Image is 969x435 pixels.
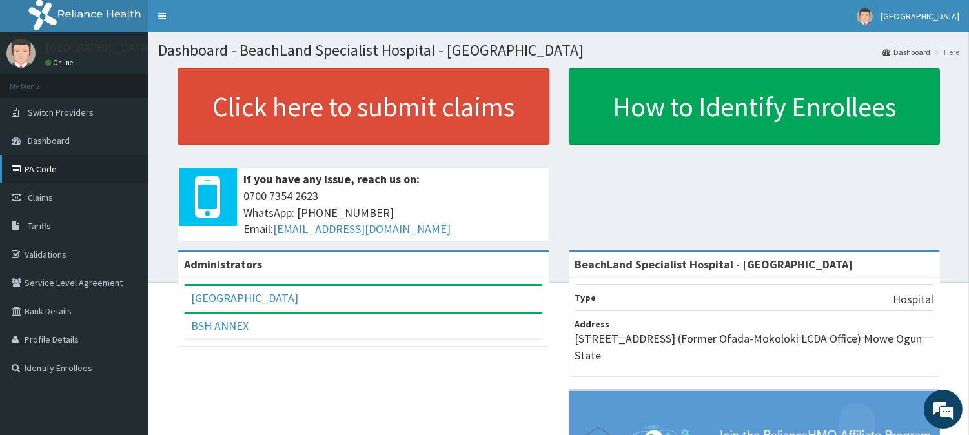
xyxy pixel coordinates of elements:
[575,330,934,363] p: [STREET_ADDRESS] (Former Ofada-Mokoloki LCDA Office) Mowe Ogun State
[184,257,262,272] b: Administrators
[893,291,933,308] p: Hospital
[882,46,930,57] a: Dashboard
[178,68,549,145] a: Click here to submit claims
[28,220,51,232] span: Tariffs
[575,292,597,303] b: Type
[45,42,152,54] p: [GEOGRAPHIC_DATA]
[569,68,941,145] a: How to Identify Enrollees
[857,8,873,25] img: User Image
[191,318,249,333] a: BSH ANNEX
[575,318,610,330] b: Address
[28,192,53,203] span: Claims
[575,257,853,272] strong: BeachLand Specialist Hospital - [GEOGRAPHIC_DATA]
[28,135,70,147] span: Dashboard
[273,221,451,236] a: [EMAIL_ADDRESS][DOMAIN_NAME]
[932,46,959,57] li: Here
[243,188,543,238] span: 0700 7354 2623 WhatsApp: [PHONE_NUMBER] Email:
[191,290,298,305] a: [GEOGRAPHIC_DATA]
[243,172,420,187] b: If you have any issue, reach us on:
[28,106,94,118] span: Switch Providers
[6,39,36,68] img: User Image
[158,42,959,59] h1: Dashboard - BeachLand Specialist Hospital - [GEOGRAPHIC_DATA]
[881,10,959,22] span: [GEOGRAPHIC_DATA]
[45,58,76,67] a: Online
